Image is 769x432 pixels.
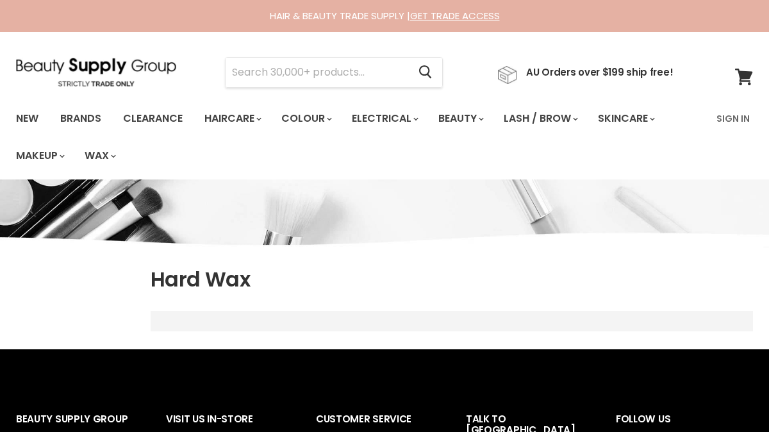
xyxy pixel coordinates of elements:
a: Lash / Brow [494,105,586,132]
a: Haircare [195,105,269,132]
a: Electrical [342,105,426,132]
a: Clearance [113,105,192,132]
a: Skincare [588,105,663,132]
a: Brands [51,105,111,132]
a: Sign In [709,105,757,132]
a: Colour [272,105,340,132]
button: Search [408,58,442,87]
ul: Main menu [6,100,709,174]
form: Product [225,57,443,88]
h1: Hard Wax [151,266,753,293]
a: New [6,105,48,132]
a: Wax [75,142,124,169]
iframe: Gorgias live chat messenger [705,372,756,419]
a: GET TRADE ACCESS [410,9,500,22]
input: Search [226,58,408,87]
a: Makeup [6,142,72,169]
a: Beauty [429,105,492,132]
